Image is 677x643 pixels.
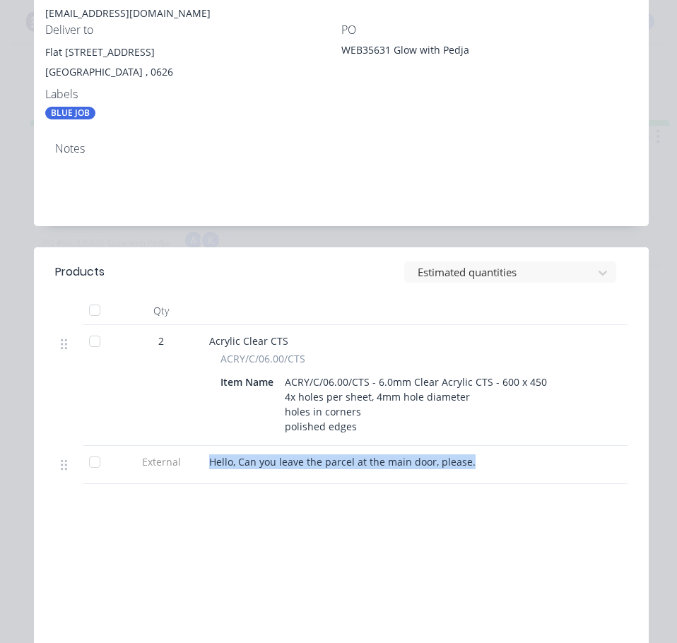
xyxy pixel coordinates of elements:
div: ACRY/C/06.00/CTS - 6.0mm Clear Acrylic CTS - 600 x 450 4x holes per sheet, 4mm hole diameter hole... [279,372,553,437]
span: 2 [158,334,164,348]
div: Flat [STREET_ADDRESS][GEOGRAPHIC_DATA] , 0626 [45,42,341,88]
span: ACRY/C/06.00/CTS [220,351,305,366]
div: Labels [45,88,341,101]
div: Flat [STREET_ADDRESS] [45,42,341,62]
div: Notes [55,142,628,155]
span: External [124,454,198,469]
span: Acrylic Clear CTS [209,334,288,348]
span: Hello, Can you leave the parcel at the main door, please. [209,455,476,468]
div: Item Name [220,372,279,392]
div: BLUE JOB [45,107,95,119]
div: PO [341,23,637,37]
div: WEB35631 Glow with Pedja [341,42,518,62]
div: Qty [119,297,204,325]
div: Products [55,264,105,281]
div: [EMAIL_ADDRESS][DOMAIN_NAME] [45,4,341,23]
div: Deliver to [45,23,341,37]
div: [GEOGRAPHIC_DATA] , 0626 [45,62,341,82]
